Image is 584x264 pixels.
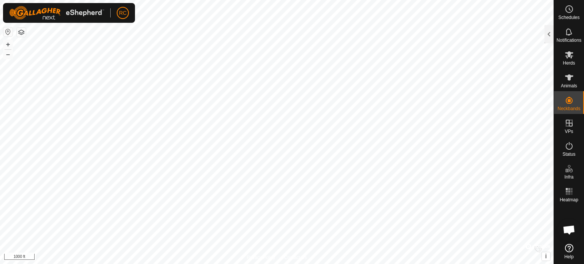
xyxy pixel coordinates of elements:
a: Help [554,241,584,262]
button: i [542,252,550,261]
button: Reset Map [3,27,13,36]
span: i [545,253,547,259]
span: Schedules [558,15,579,20]
span: Herds [563,61,575,65]
span: RC [119,9,127,17]
span: Help [564,255,574,259]
a: Privacy Policy [247,254,275,261]
div: Open chat [558,218,581,241]
a: Contact Us [284,254,307,261]
span: Notifications [557,38,581,43]
button: Map Layers [17,28,26,37]
span: Heatmap [560,198,578,202]
img: Gallagher Logo [9,6,104,20]
span: Infra [564,175,573,179]
span: Animals [561,84,577,88]
span: Status [562,152,575,157]
button: + [3,40,13,49]
button: – [3,50,13,59]
span: VPs [565,129,573,134]
span: Neckbands [557,106,580,111]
